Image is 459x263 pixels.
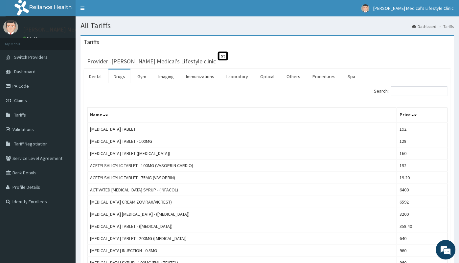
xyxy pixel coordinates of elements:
[87,123,397,135] td: [MEDICAL_DATA] TABLET
[84,70,107,83] a: Dental
[3,20,18,34] img: User Image
[14,112,26,118] span: Tariffs
[34,37,110,45] div: Chat with us now
[397,123,448,135] td: 192
[14,141,48,147] span: Tariff Negotiation
[397,172,448,184] td: 19.20
[397,196,448,208] td: 6592
[181,70,219,83] a: Immunizations
[23,27,130,33] p: [PERSON_NAME] Medical's Lifestyle Clinic
[12,33,27,49] img: d_794563401_company_1708531726252_794563401
[87,245,397,257] td: [MEDICAL_DATA] INJECTION - 0.5MG
[397,232,448,245] td: 640
[153,70,179,83] a: Imaging
[397,208,448,220] td: 3200
[3,179,125,202] textarea: Type your message and hit 'Enter'
[108,70,130,83] a: Drugs
[87,108,397,123] th: Name
[437,24,454,29] li: Tariffs
[87,160,397,172] td: ACETYLSALICYLIC TABLET - 100MG (VASOPRIN CARDIO)
[132,70,151,83] a: Gym
[397,245,448,257] td: 960
[14,54,48,60] span: Switch Providers
[397,160,448,172] td: 192
[38,83,91,149] span: We're online!
[84,39,99,45] h3: Tariffs
[80,21,454,30] h1: All Tariffs
[14,69,35,75] span: Dashboard
[374,5,454,11] span: [PERSON_NAME] Medical's Lifestyle Clinic
[397,184,448,196] td: 6400
[87,58,216,64] h3: Provider - [PERSON_NAME] Medical's Lifestyle clinic
[343,70,361,83] a: Spa
[221,70,253,83] a: Laboratory
[87,220,397,232] td: [MEDICAL_DATA] TABLET - ([MEDICAL_DATA])
[108,3,124,19] div: Minimize live chat window
[307,70,341,83] a: Procedures
[87,147,397,160] td: [MEDICAL_DATA] TABLET ([MEDICAL_DATA])
[87,172,397,184] td: ACETYLSALICYLIC TABLET - 75MG (VASOPRIN)
[87,135,397,147] td: [MEDICAL_DATA] TABLET - 100MG
[281,70,306,83] a: Others
[397,108,448,123] th: Price
[14,98,27,103] span: Claims
[397,135,448,147] td: 128
[87,232,397,245] td: [MEDICAL_DATA] TABLET - 200MG ([MEDICAL_DATA])
[218,52,228,60] span: St
[374,86,448,96] label: Search:
[255,70,280,83] a: Optical
[391,86,448,96] input: Search:
[87,184,397,196] td: ACTIVATED [MEDICAL_DATA] SYRUP - (INFACOL)
[397,147,448,160] td: 160
[87,208,397,220] td: [MEDICAL_DATA] [MEDICAL_DATA] - ([MEDICAL_DATA])
[412,24,437,29] a: Dashboard
[23,36,39,40] a: Online
[397,220,448,232] td: 358.40
[87,196,397,208] td: [MEDICAL_DATA] CREAM ZOVIRAX/VICREST)
[361,4,370,12] img: User Image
